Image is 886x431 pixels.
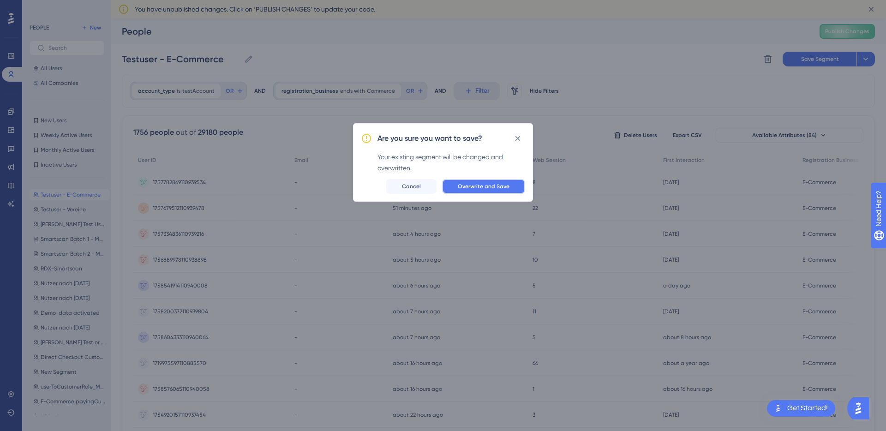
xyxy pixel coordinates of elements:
[767,400,835,417] div: Open Get Started! checklist
[377,133,482,144] h2: Are you sure you want to save?
[847,395,875,422] iframe: UserGuiding AI Assistant Launcher
[22,2,58,13] span: Need Help?
[402,183,421,190] span: Cancel
[787,403,828,413] div: Get Started!
[458,183,509,190] span: Overwrite and Save
[772,403,784,414] img: launcher-image-alternative-text
[377,151,525,174] div: Your existing segment will be changed and overwritten.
